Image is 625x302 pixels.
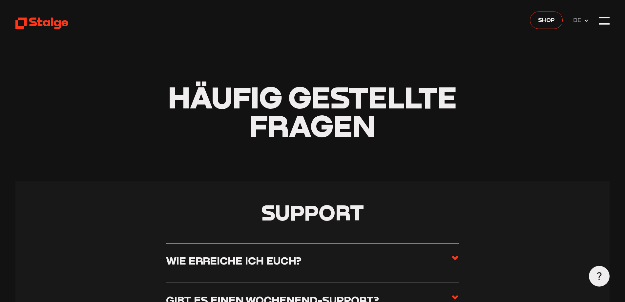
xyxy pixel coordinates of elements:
[538,15,555,24] span: Shop
[261,199,364,225] span: Support
[166,254,302,267] h3: Wie erreiche ich euch?
[530,12,563,29] a: Shop
[573,15,584,25] span: DE
[168,79,457,144] span: Häufig gestellte Fragen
